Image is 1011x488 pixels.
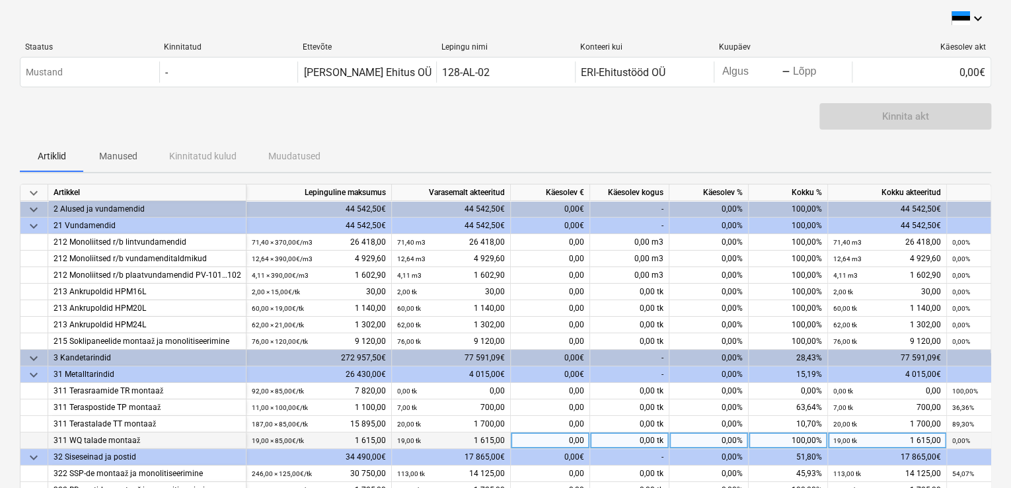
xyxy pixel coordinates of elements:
[397,255,426,263] small: 12,64 m3
[833,470,861,477] small: 113,00 tk
[833,300,941,317] div: 1 140,00
[392,184,511,201] div: Varasemalt akteeritud
[252,404,308,411] small: 11,00 × 100,00€ / tk
[749,317,828,333] div: 100,00%
[252,470,312,477] small: 246,00 × 125,00€ / tk
[720,63,782,81] input: Algus
[833,466,941,482] div: 14 125,00
[749,184,828,201] div: Kokku %
[749,218,828,234] div: 100,00%
[54,383,241,399] div: 311 Terasraamide TR montaaž
[749,432,828,449] div: 100,00%
[833,399,941,416] div: 700,00
[833,404,853,411] small: 7,00 tk
[511,466,590,482] div: 0,00
[252,234,386,251] div: 26 418,00
[511,300,590,317] div: 0,00
[54,333,241,350] div: 215 Soklipaneelide montaaž ja monolitiseerimine
[252,383,386,399] div: 7 820,00
[833,416,941,432] div: 1 700,00
[252,255,313,263] small: 12,64 × 390,00€ / m3
[165,66,168,79] div: -
[590,416,669,432] div: 0,00 tk
[54,234,241,251] div: 212 Monoliitsed r/b lintvundamendid
[833,383,941,399] div: 0,00
[48,184,246,201] div: Artikkel
[669,366,749,383] div: 0,00%
[669,416,749,432] div: 0,00%
[833,317,941,333] div: 1 302,00
[392,350,511,366] div: 77 591,09€
[54,366,241,383] div: 31 Metalltarindid
[511,201,590,218] div: 0,00€
[833,333,941,350] div: 9 120,00
[442,66,490,79] div: 128-AL-02
[590,284,669,300] div: 0,00 tk
[397,300,505,317] div: 1 140,00
[828,184,947,201] div: Kokku akteeritud
[54,267,241,284] div: 212 Monoliitsed r/b plaatvundamendid PV-101…102
[749,284,828,300] div: 100,00%
[54,449,241,466] div: 32 Siseseinad ja postid
[952,239,970,246] small: 0,00%
[246,201,392,218] div: 44 542,50€
[952,437,970,444] small: 0,00%
[782,68,790,76] div: -
[669,350,749,366] div: 0,00%
[749,416,828,432] div: 10,70%
[669,449,749,466] div: 0,00%
[397,234,505,251] div: 26 418,00
[749,350,828,366] div: 28,43%
[54,399,241,416] div: 311 Teraspostide TP montaaž
[54,251,241,267] div: 212 Monoliitsed r/b vundamenditaldmikud
[590,333,669,350] div: 0,00 tk
[252,288,300,296] small: 2,00 × 15,00€ / tk
[397,284,505,300] div: 30,00
[397,432,505,449] div: 1 615,00
[828,201,947,218] div: 44 542,50€
[392,366,511,383] div: 4 015,00€
[749,333,828,350] div: 100,00%
[252,387,304,395] small: 92,00 × 85,00€ / tk
[580,42,708,52] div: Konteeri kui
[590,251,669,267] div: 0,00 m3
[590,466,669,482] div: 0,00 tk
[252,437,304,444] small: 19,00 × 85,00€ / tk
[669,399,749,416] div: 0,00%
[26,202,42,218] span: keyboard_arrow_down
[833,272,858,279] small: 4,11 m3
[511,234,590,251] div: 0,00
[749,449,828,466] div: 51,80%
[252,305,304,312] small: 60,00 × 19,00€ / tk
[246,366,392,383] div: 26 430,00€
[511,399,590,416] div: 0,00
[397,470,425,477] small: 113,00 tk
[252,239,313,246] small: 71,40 × 370,00€ / m3
[590,184,669,201] div: Käesolev kogus
[749,234,828,251] div: 100,00%
[252,321,304,329] small: 62,00 × 21,00€ / tk
[511,383,590,399] div: 0,00
[970,11,986,26] i: keyboard_arrow_down
[397,338,421,345] small: 76,00 tk
[511,218,590,234] div: 0,00€
[26,450,42,466] span: keyboard_arrow_down
[511,350,590,366] div: 0,00€
[54,300,241,317] div: 213 Ankrupoldid HPM20L
[749,267,828,284] div: 100,00%
[749,300,828,317] div: 100,00%
[669,201,749,218] div: 0,00%
[952,404,974,411] small: 36,36%
[511,251,590,267] div: 0,00
[397,437,421,444] small: 19,00 tk
[590,300,669,317] div: 0,00 tk
[581,66,665,79] div: ERI-Ehitustööd OÜ
[252,284,386,300] div: 30,00
[252,432,386,449] div: 1 615,00
[54,416,241,432] div: 311 Terastalade TT montaaž
[252,272,309,279] small: 4,11 × 390,00€ / m3
[397,239,426,246] small: 71,40 m3
[252,399,386,416] div: 1 100,00
[852,61,991,83] div: 0,00€
[392,218,511,234] div: 44 542,50€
